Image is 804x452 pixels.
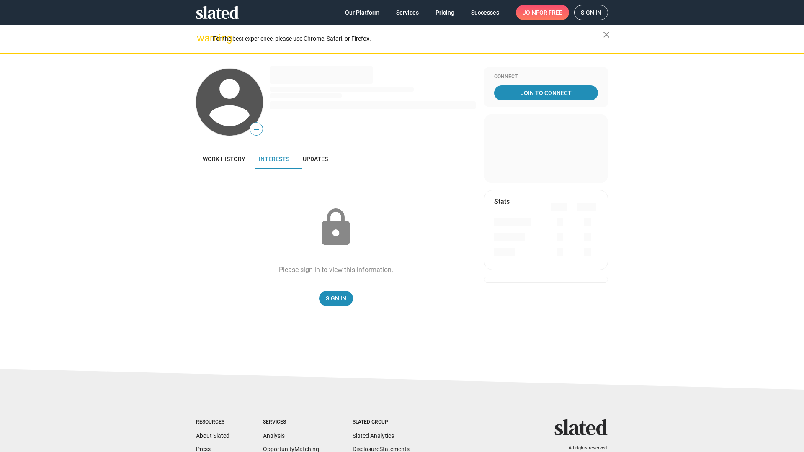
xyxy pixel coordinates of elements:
[303,156,328,162] span: Updates
[389,5,425,20] a: Services
[326,291,346,306] span: Sign In
[494,74,598,80] div: Connect
[353,419,410,426] div: Slated Group
[494,197,510,206] mat-card-title: Stats
[496,85,596,100] span: Join To Connect
[345,5,379,20] span: Our Platform
[196,432,229,439] a: About Slated
[581,5,601,20] span: Sign in
[523,5,562,20] span: Join
[259,156,289,162] span: Interests
[353,432,394,439] a: Slated Analytics
[197,33,207,43] mat-icon: warning
[429,5,461,20] a: Pricing
[315,207,357,249] mat-icon: lock
[196,419,229,426] div: Resources
[250,124,263,135] span: —
[319,291,353,306] a: Sign In
[601,30,611,40] mat-icon: close
[338,5,386,20] a: Our Platform
[213,33,603,44] div: For the best experience, please use Chrome, Safari, or Firefox.
[263,432,285,439] a: Analysis
[279,265,393,274] div: Please sign in to view this information.
[296,149,335,169] a: Updates
[263,419,319,426] div: Services
[471,5,499,20] span: Successes
[516,5,569,20] a: Joinfor free
[196,149,252,169] a: Work history
[464,5,506,20] a: Successes
[396,5,419,20] span: Services
[494,85,598,100] a: Join To Connect
[252,149,296,169] a: Interests
[536,5,562,20] span: for free
[435,5,454,20] span: Pricing
[574,5,608,20] a: Sign in
[203,156,245,162] span: Work history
